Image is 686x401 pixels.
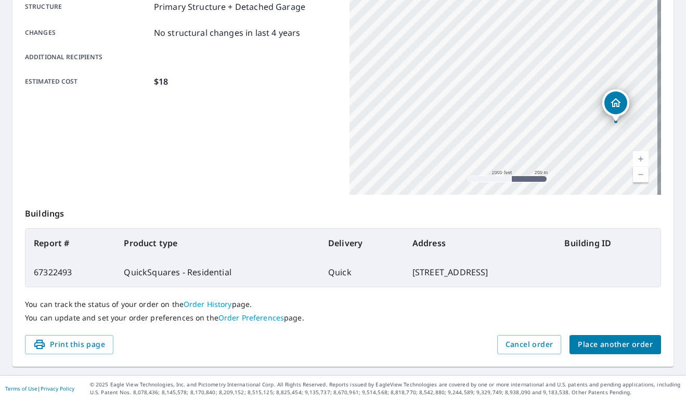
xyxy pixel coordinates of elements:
[633,167,649,182] a: Current Level 15, Zoom Out
[154,75,168,88] p: $18
[25,195,661,228] p: Buildings
[25,1,150,13] p: Structure
[602,89,629,122] div: Dropped pin, building 1, Residential property, 610 Hoods Mill Rd Woodbine, MD 21797
[5,385,37,392] a: Terms of Use
[154,1,305,13] p: Primary Structure + Detached Garage
[320,229,404,258] th: Delivery
[578,338,653,351] span: Place another order
[25,313,661,323] p: You can update and set your order preferences on the page.
[184,299,232,309] a: Order History
[154,26,301,39] p: No structural changes in last 4 years
[25,26,150,39] p: Changes
[569,335,661,354] button: Place another order
[25,75,150,88] p: Estimated cost
[5,385,74,392] p: |
[25,300,661,309] p: You can track the status of your order on the page.
[115,229,319,258] th: Product type
[218,313,284,323] a: Order Preferences
[115,258,319,287] td: QuickSquares - Residential
[25,335,113,354] button: Print this page
[556,229,661,258] th: Building ID
[497,335,562,354] button: Cancel order
[320,258,404,287] td: Quick
[25,258,115,287] td: 67322493
[25,52,150,62] p: Additional recipients
[90,381,681,396] p: © 2025 Eagle View Technologies, Inc. and Pictometry International Corp. All Rights Reserved. Repo...
[41,385,74,392] a: Privacy Policy
[404,258,556,287] td: [STREET_ADDRESS]
[633,151,649,167] a: Current Level 15, Zoom In
[404,229,556,258] th: Address
[506,338,553,351] span: Cancel order
[25,229,115,258] th: Report #
[33,338,105,351] span: Print this page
